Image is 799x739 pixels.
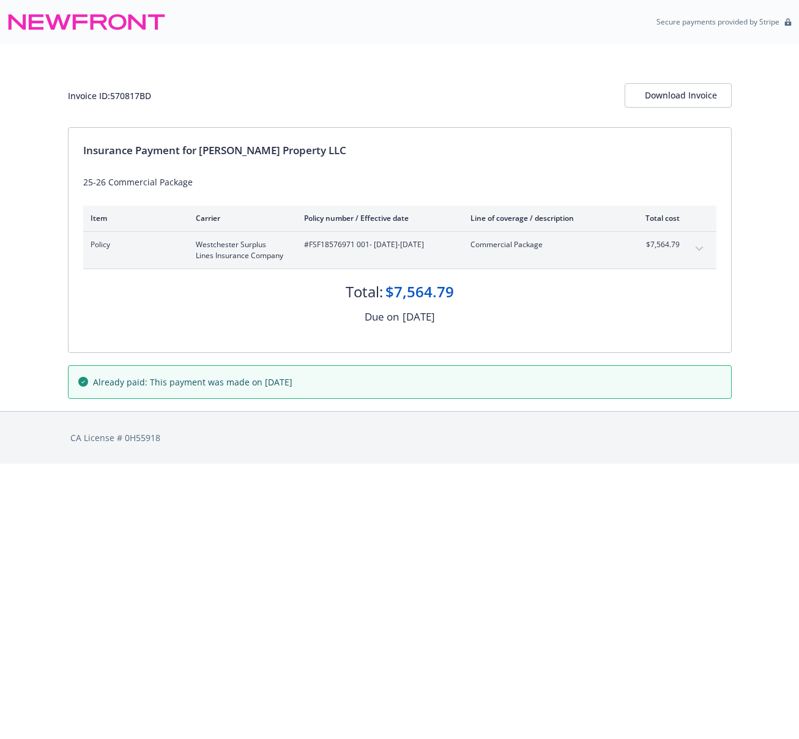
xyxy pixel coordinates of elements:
[403,309,435,325] div: [DATE]
[83,232,716,269] div: PolicyWestchester Surplus Lines Insurance Company#FSF18576971 001- [DATE]-[DATE]Commercial Packag...
[645,84,712,107] div: Download Invoice
[70,431,729,444] div: CA License # 0H55918
[304,239,451,250] span: #FSF18576971 001 - [DATE]-[DATE]
[689,239,709,259] button: expand content
[68,89,151,102] div: Invoice ID: 570817BD
[470,239,614,250] span: Commercial Package
[83,143,716,158] div: Insurance Payment for [PERSON_NAME] Property LLC
[385,281,454,302] div: $7,564.79
[196,239,284,261] span: Westchester Surplus Lines Insurance Company
[625,83,732,108] button: Download Invoice
[304,213,451,223] div: Policy number / Effective date
[634,213,680,223] div: Total cost
[346,281,383,302] div: Total:
[656,17,779,27] p: Secure payments provided by Stripe
[91,239,176,250] span: Policy
[196,213,284,223] div: Carrier
[93,376,292,388] span: Already paid: This payment was made on [DATE]
[83,176,716,188] div: 25-26 Commercial Package
[365,309,399,325] div: Due on
[470,213,614,223] div: Line of coverage / description
[91,213,176,223] div: Item
[634,239,680,250] span: $7,564.79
